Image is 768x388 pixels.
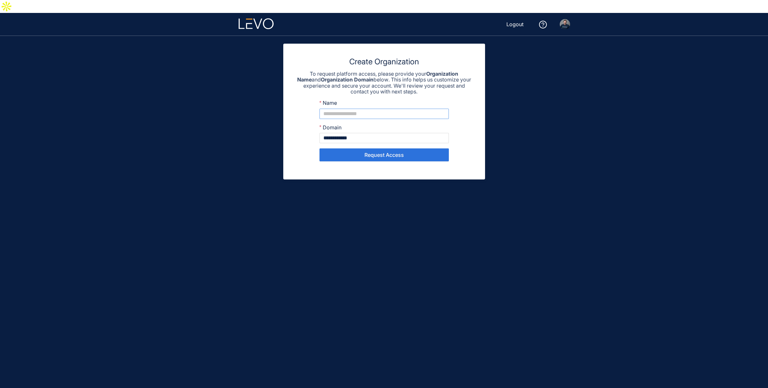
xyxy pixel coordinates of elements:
button: Logout [501,19,529,29]
strong: Organization Name [297,70,459,83]
input: Domain [319,133,449,143]
img: Tristan Zajonc profile [560,19,570,29]
h3: Create Organization [296,57,472,67]
p: To request platform access, please provide your and below. This info helps us customize your expe... [296,71,472,95]
strong: Organization Domain [321,76,373,83]
label: Domain [319,124,341,130]
span: Logout [506,21,524,27]
input: Name [319,109,449,119]
span: Request Access [364,152,404,158]
label: Name [319,100,337,106]
button: Request Access [319,148,449,161]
